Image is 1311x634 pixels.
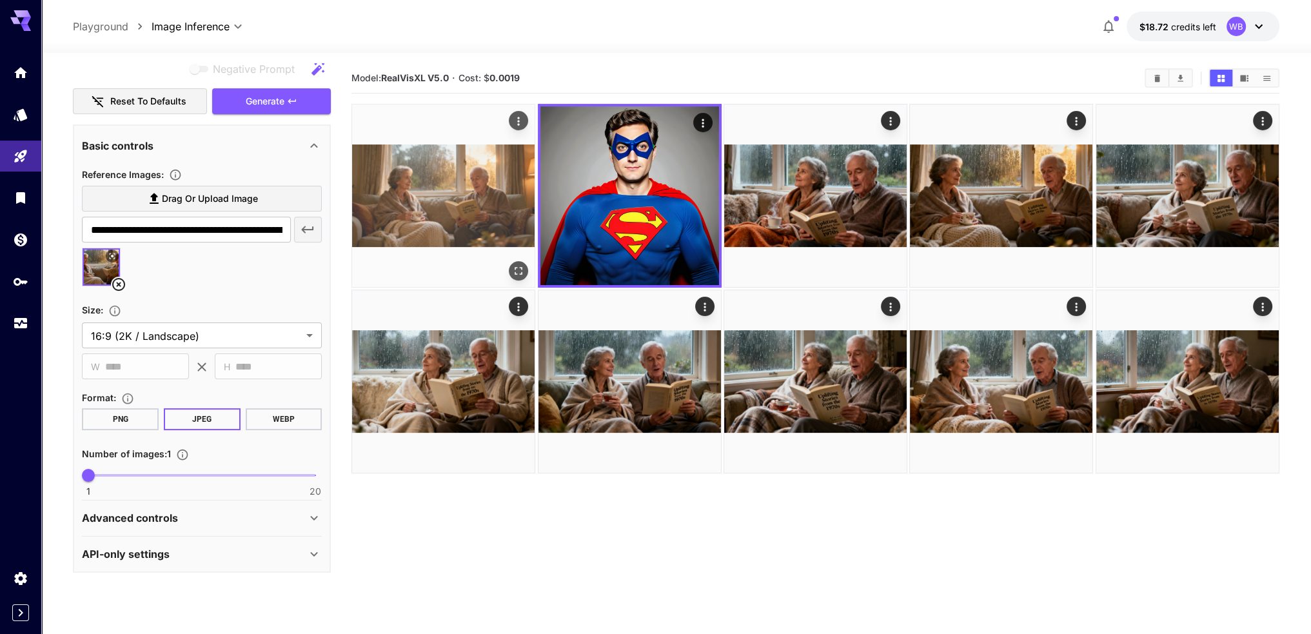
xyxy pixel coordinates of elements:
button: Specify how many images to generate in a single request. Each image generation will be charged se... [171,448,194,461]
div: $18.72184 [1139,20,1216,34]
button: Choose the file format for the output image. [116,392,139,405]
span: Negative prompts are not compatible with the selected model. [187,61,305,77]
div: Models [13,106,28,123]
img: 2Q== [352,290,535,473]
a: Playground [73,19,128,34]
span: Number of images : 1 [82,448,171,459]
span: Generate [246,94,284,110]
button: Adjust the dimensions of the generated image by specifying its width and height in pixels, or sel... [103,304,126,317]
span: Image Inference [152,19,230,34]
span: Drag or upload image [162,191,258,207]
div: Home [13,64,28,81]
div: Actions [1067,111,1086,130]
button: Expand sidebar [12,604,29,621]
span: Size : [82,304,103,315]
button: $18.72184WB [1127,12,1279,41]
nav: breadcrumb [73,19,152,34]
div: Advanced controls [82,502,322,533]
div: Actions [1067,297,1086,316]
div: Library [13,190,28,206]
div: Open in fullscreen [509,261,528,281]
img: 2Q== [540,106,719,285]
span: Cost: $ [458,72,520,83]
p: Basic controls [82,138,153,154]
div: API-only settings [82,539,322,570]
div: Actions [693,113,713,132]
b: RealVisXL V5.0 [381,72,449,83]
div: Actions [695,297,715,316]
img: 9k= [910,104,1092,287]
span: 20 [310,485,321,498]
div: Playground [13,148,28,164]
span: H [224,359,230,374]
button: PNG [82,408,159,430]
span: credits left [1171,21,1216,32]
span: Model: [351,72,449,83]
img: 2Q== [352,104,535,287]
button: JPEG [164,408,241,430]
button: Download All [1169,70,1192,86]
button: Generate [212,88,331,115]
button: Clear All [1146,70,1168,86]
div: Settings [13,570,28,586]
div: Show media in grid viewShow media in video viewShow media in list view [1208,68,1279,88]
b: 0.0019 [489,72,520,83]
img: Z [724,104,907,287]
span: 1 [86,485,90,498]
span: $18.72 [1139,21,1171,32]
p: API-only settings [82,546,170,562]
div: WB [1227,17,1246,36]
button: Show media in list view [1256,70,1278,86]
span: Format : [82,392,116,403]
div: Wallet [13,232,28,248]
img: Z [724,290,907,473]
div: Actions [881,297,900,316]
button: Upload a reference image to guide the result. This is needed for Image-to-Image or Inpainting. Su... [164,168,187,181]
img: 2Q== [538,290,721,473]
span: W [91,359,100,374]
p: · [452,70,455,86]
img: 2Q== [1096,290,1279,473]
button: Show media in video view [1233,70,1256,86]
div: Basic controls [82,130,322,161]
img: 2Q== [910,290,1092,473]
div: Actions [509,297,528,316]
div: Actions [1253,297,1272,316]
div: Actions [1253,111,1272,130]
span: 16:9 (2K / Landscape) [91,328,301,344]
span: Reference Images : [82,169,164,180]
button: Show media in grid view [1210,70,1232,86]
label: Drag or upload image [82,186,322,212]
img: 9k= [1096,104,1279,287]
span: Negative Prompt [213,61,295,77]
p: Advanced controls [82,510,178,526]
div: API Keys [13,273,28,290]
button: Reset to defaults [73,88,207,115]
div: Actions [509,111,528,130]
div: Usage [13,315,28,332]
button: WEBP [246,408,322,430]
div: Clear AllDownload All [1145,68,1193,88]
div: Actions [881,111,900,130]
